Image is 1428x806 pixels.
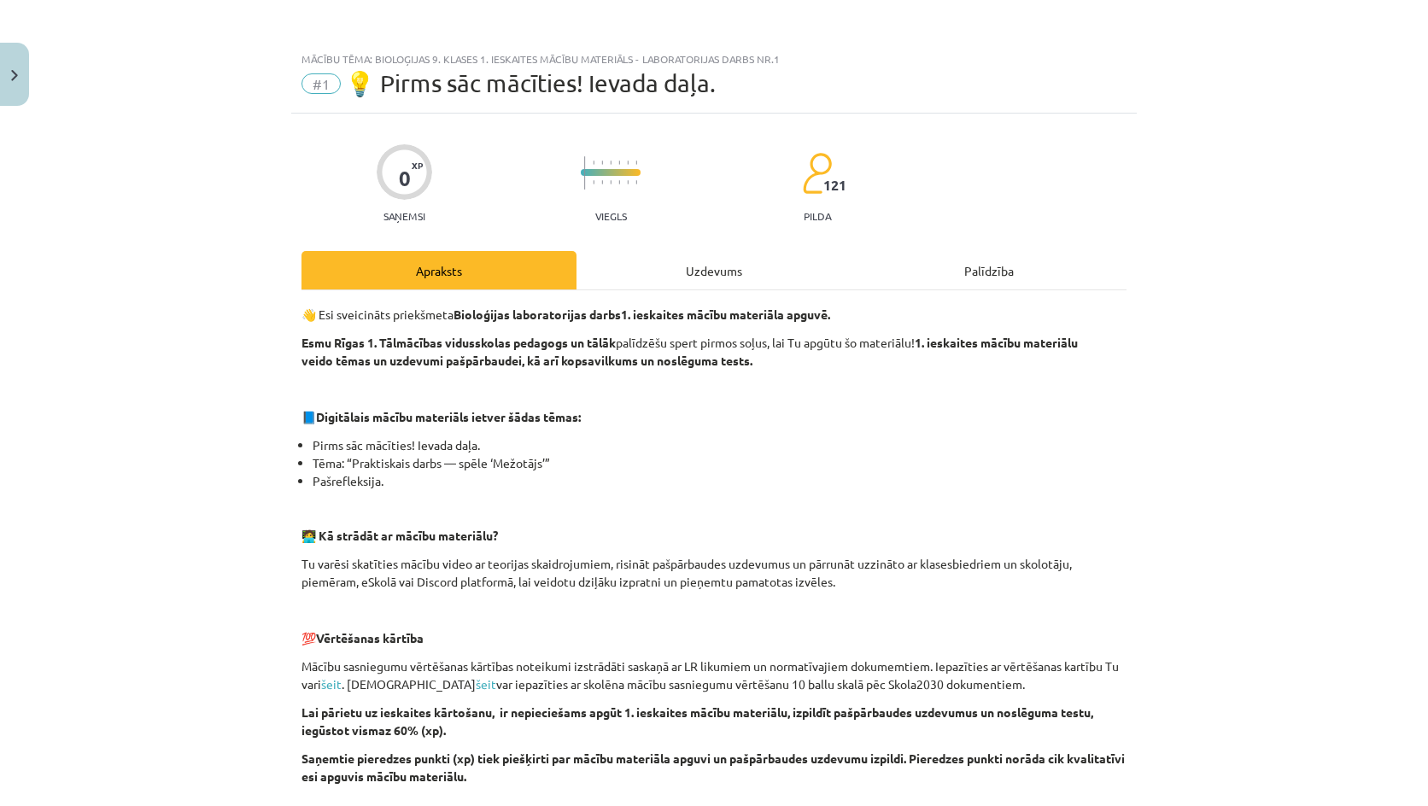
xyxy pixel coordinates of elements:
a: šeit [476,676,496,692]
span: XP [412,161,423,170]
strong: Saņemtie pieredzes punkti (xp) tiek piešķirti par mācību materiāla apguvi un pašpārbaudes uzdevum... [301,751,1125,784]
img: icon-short-line-57e1e144782c952c97e751825c79c345078a6d821885a25fce030b3d8c18986b.svg [627,161,629,165]
img: icon-short-line-57e1e144782c952c97e751825c79c345078a6d821885a25fce030b3d8c18986b.svg [618,161,620,165]
p: Mācību sasniegumu vērtēšanas kārtības noteikumi izstrādāti saskaņā ar LR likumiem un normatīvajie... [301,657,1127,693]
div: Palīdzība [852,251,1127,289]
strong: Digitālais mācību materiāls ietver šādas tēmas: [316,409,581,424]
p: 👋 Esi sveicināts priekšmeta [301,306,1127,324]
img: icon-short-line-57e1e144782c952c97e751825c79c345078a6d821885a25fce030b3d8c18986b.svg [618,180,620,184]
strong: Vērtēšanas kārtība [316,630,424,645]
p: 📘 [301,408,1127,426]
a: šeit [321,676,342,692]
span: #1 [301,73,341,94]
p: Viegls [595,210,627,222]
img: icon-short-line-57e1e144782c952c97e751825c79c345078a6d821885a25fce030b3d8c18986b.svg [635,180,637,184]
strong: 🧑‍💻 Kā strādāt ar mācību materiālu? [301,528,498,543]
p: palīdzēšu spert pirmos soļus, lai Tu apgūtu šo materiālu! [301,334,1127,370]
img: students-c634bb4e5e11cddfef0936a35e636f08e4e9abd3cc4e673bd6f9a4125e45ecb1.svg [802,152,832,195]
div: Apraksts [301,251,576,289]
img: icon-short-line-57e1e144782c952c97e751825c79c345078a6d821885a25fce030b3d8c18986b.svg [593,180,594,184]
span: 121 [823,178,846,193]
strong: Esmu Rīgas 1. Tālmācības vidusskolas pedagogs un tālāk [301,335,616,350]
strong: Lai pārietu uz ieskaites kārtošanu, ir nepieciešams apgūt 1. ieskaites mācību materiālu, izpildīt... [301,704,1093,738]
strong: 1. ieskaites mācību materiāla apguvē. [621,307,830,322]
div: Mācību tēma: Bioloģijas 9. klases 1. ieskaites mācību materiāls - laboratorijas darbs nr.1 [301,53,1127,65]
div: 0 [399,166,411,190]
div: Uzdevums [576,251,852,289]
p: 💯 [301,629,1127,647]
img: icon-long-line-d9ea69661e0d244f92f715978eff75569469978d946b2353a9bb055b3ed8787d.svg [584,156,586,190]
p: Tu varēsi skatīties mācību video ar teorijas skaidrojumiem, risināt pašpārbaudes uzdevumus un pār... [301,555,1127,591]
img: icon-short-line-57e1e144782c952c97e751825c79c345078a6d821885a25fce030b3d8c18986b.svg [601,180,603,184]
p: pilda [804,210,831,222]
strong: Bioloģijas laboratorijas darbs [454,307,621,322]
img: icon-short-line-57e1e144782c952c97e751825c79c345078a6d821885a25fce030b3d8c18986b.svg [635,161,637,165]
img: icon-short-line-57e1e144782c952c97e751825c79c345078a6d821885a25fce030b3d8c18986b.svg [610,161,612,165]
img: icon-short-line-57e1e144782c952c97e751825c79c345078a6d821885a25fce030b3d8c18986b.svg [601,161,603,165]
img: icon-short-line-57e1e144782c952c97e751825c79c345078a6d821885a25fce030b3d8c18986b.svg [627,180,629,184]
img: icon-close-lesson-0947bae3869378f0d4975bcd49f059093ad1ed9edebbc8119c70593378902aed.svg [11,70,18,81]
p: Saņemsi [377,210,432,222]
span: 💡 Pirms sāc mācīties! Ievada daļa. [345,69,716,97]
li: Pirms sāc mācīties! Ievada daļa. [313,436,1127,454]
li: Tēma: “Praktiskais darbs — spēle ‘Mežotājs’” [313,454,1127,472]
li: Pašrefleksija. [313,472,1127,490]
img: icon-short-line-57e1e144782c952c97e751825c79c345078a6d821885a25fce030b3d8c18986b.svg [610,180,612,184]
img: icon-short-line-57e1e144782c952c97e751825c79c345078a6d821885a25fce030b3d8c18986b.svg [593,161,594,165]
